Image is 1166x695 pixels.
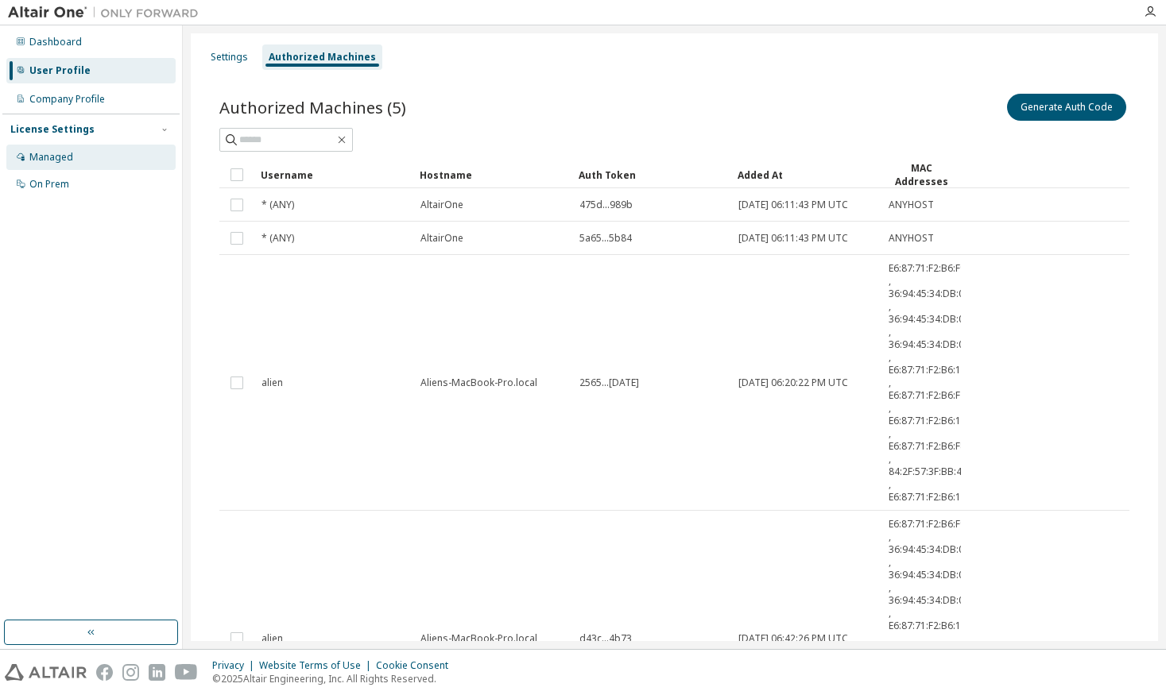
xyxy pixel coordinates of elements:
[738,232,848,245] span: [DATE] 06:11:43 PM UTC
[212,659,259,672] div: Privacy
[738,376,848,389] span: [DATE] 06:20:22 PM UTC
[420,232,463,245] span: AltairOne
[738,162,875,187] div: Added At
[96,664,113,681] img: facebook.svg
[888,161,955,188] div: MAC Addresses
[889,232,934,245] span: ANYHOST
[889,262,970,504] span: E6:87:71:F2:B6:F9 , 36:94:45:34:DB:00 , 36:94:45:34:DB:04 , 36:94:45:34:DB:08 , E6:87:71:F2:B6:18...
[29,64,91,77] div: User Profile
[10,123,95,136] div: License Settings
[579,632,632,645] span: d43c...4b73
[889,199,934,211] span: ANYHOST
[149,664,165,681] img: linkedin.svg
[211,51,248,64] div: Settings
[579,162,725,187] div: Auth Token
[261,232,294,245] span: * (ANY)
[261,376,283,389] span: alien
[1007,94,1126,121] button: Generate Auth Code
[29,178,69,191] div: On Prem
[376,659,458,672] div: Cookie Consent
[219,96,406,118] span: Authorized Machines (5)
[738,199,848,211] span: [DATE] 06:11:43 PM UTC
[420,199,463,211] span: AltairOne
[738,632,848,645] span: [DATE] 06:42:26 PM UTC
[420,376,537,389] span: Aliens-MacBook-Pro.local
[29,151,73,164] div: Managed
[420,632,537,645] span: Aliens-MacBook-Pro.local
[8,5,207,21] img: Altair One
[29,36,82,48] div: Dashboard
[259,659,376,672] div: Website Terms of Use
[579,199,633,211] span: 475d...989b
[261,199,294,211] span: * (ANY)
[261,162,407,187] div: Username
[269,51,376,64] div: Authorized Machines
[122,664,139,681] img: instagram.svg
[420,162,566,187] div: Hostname
[29,93,105,106] div: Company Profile
[5,664,87,681] img: altair_logo.svg
[175,664,198,681] img: youtube.svg
[579,376,639,389] span: 2565...[DATE]
[261,632,283,645] span: alien
[579,232,632,245] span: 5a65...5b84
[212,672,458,685] p: © 2025 Altair Engineering, Inc. All Rights Reserved.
